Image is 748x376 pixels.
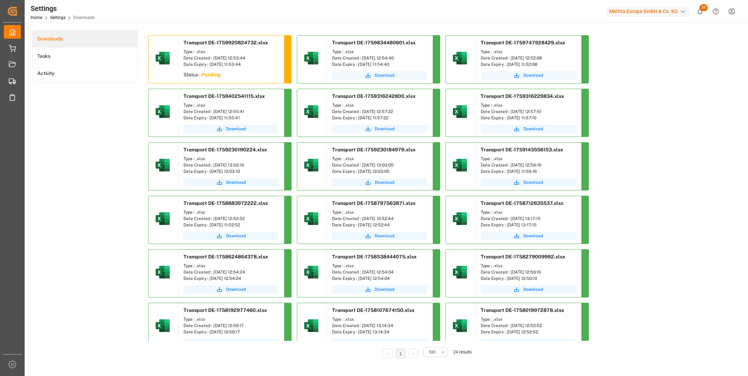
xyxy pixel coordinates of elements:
[481,125,576,133] button: Download
[183,108,279,115] div: Date Created : [DATE] 12:55:41
[303,210,320,227] img: microsoft-excel-2019--v1.png
[183,147,267,152] span: Transport DE-1759230190224.xlsx
[332,49,427,55] div: Type : .xlsx
[332,232,427,240] button: Download
[183,49,279,55] div: Type : .xlsx
[332,102,427,108] div: Type : .xlsx
[183,322,279,329] div: Date Created : [DATE] 12:56:17
[154,264,171,281] img: microsoft-excel-2019--v1.png
[50,15,66,20] a: Settings
[32,65,138,82] li: Activity
[183,316,279,322] div: Type : .xlsx
[183,307,267,313] span: Transport DE-1758192977460.xlsx
[154,317,171,334] img: microsoft-excel-2019--v1.png
[154,103,171,120] img: microsoft-excel-2019--v1.png
[332,254,417,259] span: Transport DE-1758538444075.xlsx
[183,156,279,162] div: Type : .xlsx
[481,162,576,168] div: Date Created : [DATE] 12:59:16
[481,254,565,259] span: Transport DE-1758279009992.xlsx
[183,209,279,215] div: Type : .xlsx
[332,339,427,347] button: Download
[481,71,576,80] button: Download
[375,286,394,293] span: Download
[481,40,565,45] span: Transport DE-1759747928429.xlsx
[332,307,414,313] span: Transport DE-1758107674150.xlsx
[303,50,320,67] img: microsoft-excel-2019--v1.png
[183,269,279,275] div: Date Created : [DATE] 12:54:24
[375,126,394,132] span: Download
[481,178,576,187] a: Download
[183,200,268,206] span: Transport DE-1758883972222.xlsx
[183,162,279,168] div: Date Created : [DATE] 13:03:10
[481,322,576,329] div: Date Created : [DATE] 12:52:52
[154,50,171,67] img: microsoft-excel-2019--v1.png
[481,329,576,335] div: Date Expiry : [DATE] 12:52:52
[395,349,405,358] li: 1
[332,329,427,335] div: Date Expiry : [DATE] 13:14:34
[375,72,394,79] span: Download
[303,103,320,120] img: microsoft-excel-2019--v1.png
[332,125,427,133] a: Download
[32,30,138,48] a: Downloads
[183,168,279,175] div: Date Expiry : [DATE] 12:03:10
[332,55,427,61] div: Date Created : [DATE] 12:54:40
[332,322,427,329] div: Date Created : [DATE] 13:14:34
[183,329,279,335] div: Date Expiry : [DATE] 12:56:17
[154,157,171,174] img: microsoft-excel-2019--v1.png
[183,339,279,347] button: Download
[375,179,394,186] span: Download
[183,115,279,121] div: Date Expiry : [DATE] 11:55:41
[332,168,427,175] div: Date Expiry : [DATE] 12:03:05
[481,339,576,347] a: Download
[451,317,468,334] img: microsoft-excel-2019--v1.png
[183,55,279,61] div: Date Created : [DATE] 12:53:44
[523,179,543,186] span: Download
[481,93,564,99] span: Transport DE-1759316229834.xlsx
[332,40,416,45] span: Transport DE-1759834480601.xlsx
[226,179,246,186] span: Download
[481,115,576,121] div: Date Expiry : [DATE] 11:57:10
[332,178,427,187] a: Download
[481,222,576,228] div: Date Expiry : [DATE] 13:17:15
[183,125,279,133] a: Download
[332,147,416,152] span: Transport DE-1759230184979.xlsx
[481,275,576,282] div: Date Expiry : [DATE] 12:50:10
[183,263,279,269] div: Type : .xlsx
[226,233,246,239] span: Download
[332,71,427,80] button: Download
[481,316,576,322] div: Type : .xlsx
[183,40,268,45] span: Transport DE-1759920824732.xlsx
[183,232,279,240] button: Download
[606,5,692,18] button: Melitta Europa GmbH & Co. KG
[523,286,543,293] span: Download
[332,275,427,282] div: Date Expiry : [DATE] 12:54:04
[183,178,279,187] button: Download
[481,102,576,108] div: Type : .xlsx
[606,6,689,17] div: Melitta Europa GmbH & Co. KG
[303,157,320,174] img: microsoft-excel-2019--v1.png
[481,269,576,275] div: Date Created : [DATE] 12:50:10
[481,307,564,313] span: Transport DE-1758019972878.xlsx
[481,147,563,152] span: Transport DE-1759143556153.xlsx
[481,156,576,162] div: Type : .xlsx
[481,232,576,240] button: Download
[303,317,320,334] img: microsoft-excel-2019--v1.png
[183,61,279,68] div: Date Expiry : [DATE] 11:53:44
[383,349,393,358] li: Previous Page
[399,351,402,356] a: 1
[481,209,576,215] div: Type : .xlsx
[523,340,543,346] span: Download
[332,285,427,294] button: Download
[451,157,468,174] img: microsoft-excel-2019--v1.png
[451,103,468,120] img: microsoft-excel-2019--v1.png
[408,349,418,358] li: Next Page
[481,263,576,269] div: Type : .xlsx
